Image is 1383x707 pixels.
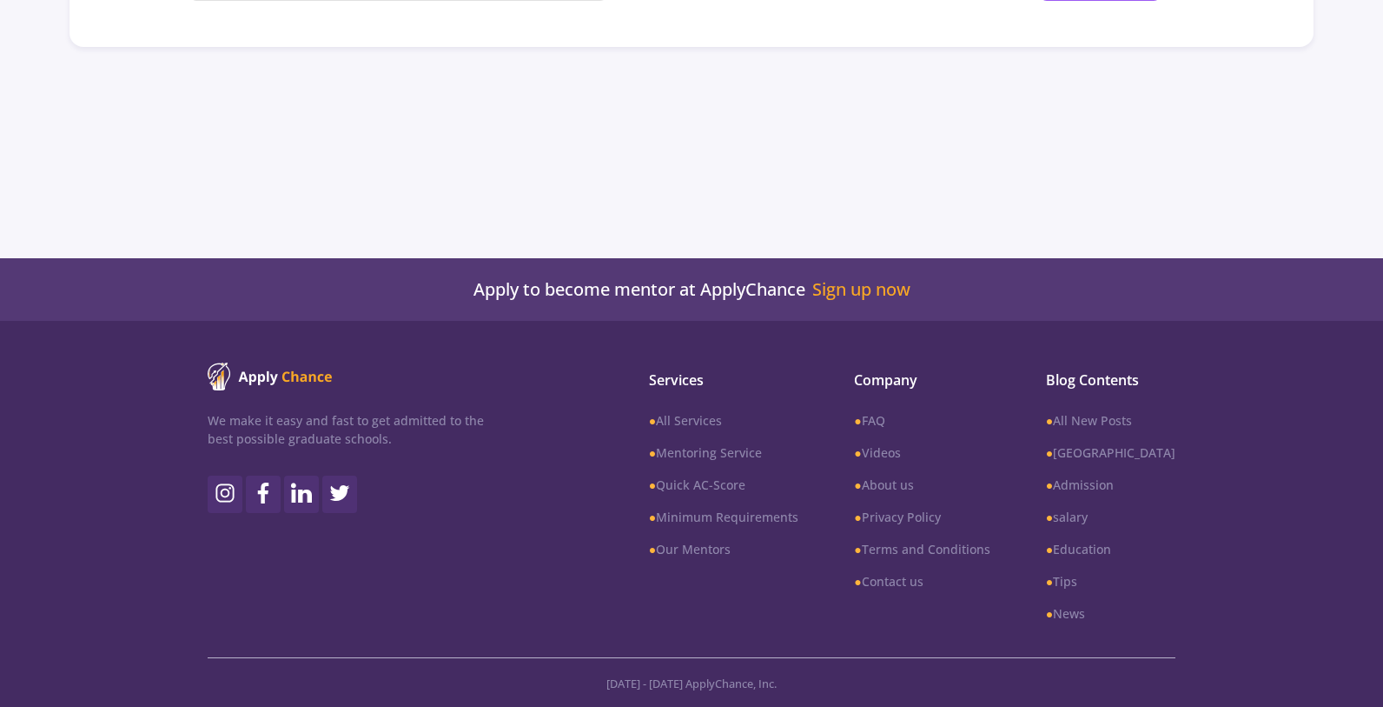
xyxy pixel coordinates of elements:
[854,444,989,462] a: ●Videos
[649,476,798,494] a: ●Quick AC-Score
[1046,477,1053,493] b: ●
[854,444,861,461] b: ●
[208,363,333,390] img: ApplyChance logo
[1046,370,1175,390] span: Blog Contents
[649,508,798,526] a: ●Minimum Requirements
[649,509,656,525] b: ●
[606,676,777,691] span: [DATE] - [DATE] ApplyChance, Inc.
[1046,412,1053,429] b: ●
[1046,508,1175,526] a: ●salary
[649,540,798,558] a: ●Our Mentors
[208,411,484,448] p: We make it easy and fast to get admitted to the best possible graduate schools.
[1046,444,1175,462] a: ●[GEOGRAPHIC_DATA]
[854,573,861,590] b: ●
[649,412,656,429] b: ●
[854,476,989,494] a: ●About us
[854,541,861,557] b: ●
[812,279,910,300] a: Sign up now
[1046,540,1175,558] a: ●Education
[854,412,861,429] b: ●
[1046,541,1053,557] b: ●
[649,444,798,462] a: ●Mentoring Service
[649,541,656,557] b: ●
[854,508,989,526] a: ●Privacy Policy
[854,540,989,558] a: ●Terms and Conditions
[1046,573,1053,590] b: ●
[1046,604,1175,623] a: ●News
[854,572,989,590] a: ●Contact us
[1046,476,1175,494] a: ●Admission
[649,444,656,461] b: ●
[854,509,861,525] b: ●
[649,411,798,430] a: ●All Services
[1046,572,1175,590] a: ●Tips
[1046,605,1053,622] b: ●
[854,370,989,390] span: Company
[854,477,861,493] b: ●
[1046,444,1053,461] b: ●
[1046,411,1175,430] a: ●All New Posts
[649,477,656,493] b: ●
[649,370,798,390] span: Services
[1046,509,1053,525] b: ●
[854,411,989,430] a: ●FAQ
